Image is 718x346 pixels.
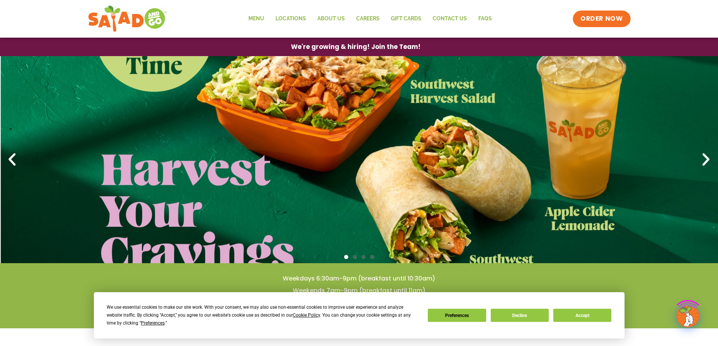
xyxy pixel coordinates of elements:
[4,151,20,168] div: Previous slide
[141,320,165,326] span: Preferences
[15,274,703,283] h4: Weekdays 6:30am-9pm (breakfast until 10:30am)
[428,309,486,322] button: Preferences
[344,255,348,259] span: Go to slide 1
[473,10,498,27] a: FAQs
[243,10,270,27] a: Menu
[88,4,167,34] img: new-SAG-logo-768×292
[280,38,432,56] a: We're growing & hiring! Join the Team!
[107,303,419,327] div: We use essential cookies to make our site work. With your consent, we may also use non-essential ...
[94,292,625,338] div: Cookie Consent Prompt
[15,287,703,295] h4: Weekends 7am-9pm (breakfast until 11am)
[351,10,385,27] a: Careers
[353,255,357,259] span: Go to slide 2
[385,10,427,27] a: GIFT CARDS
[370,255,374,259] span: Go to slide 4
[573,11,630,27] a: ORDER NOW
[361,255,366,259] span: Go to slide 3
[270,10,312,27] a: Locations
[243,10,498,27] nav: Menu
[427,10,473,27] a: Contact Us
[293,312,320,318] span: Cookie Policy
[580,14,623,23] span: ORDER NOW
[553,309,611,322] button: Accept
[698,151,714,168] div: Next slide
[312,10,351,27] a: About Us
[291,44,421,50] span: We're growing & hiring! Join the Team!
[491,309,549,322] button: Decline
